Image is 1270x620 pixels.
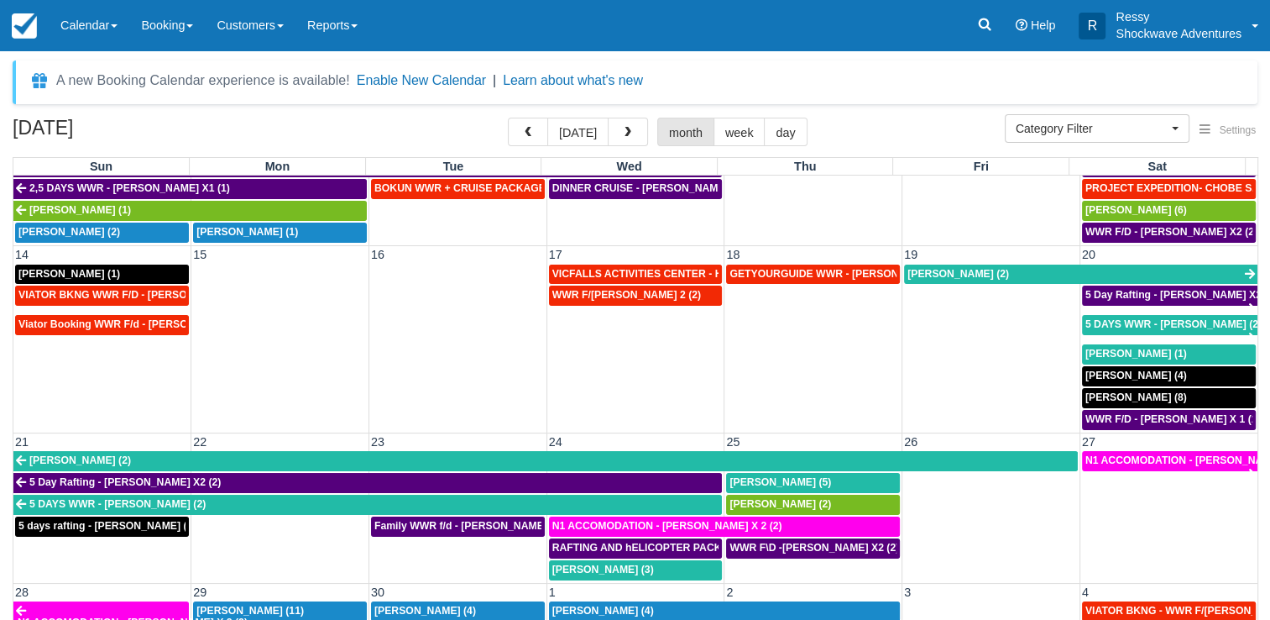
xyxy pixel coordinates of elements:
span: N1 ACCOMODATION - [PERSON_NAME] X 2 (2) [552,520,782,532]
span: | [493,73,496,87]
a: [PERSON_NAME] (3) [549,560,723,581]
a: [PERSON_NAME] (8) [1082,388,1256,408]
span: [PERSON_NAME] (1) [29,204,131,216]
div: A new Booking Calendar experience is available! [56,71,350,91]
span: 20 [1080,248,1097,261]
span: Fri [974,160,989,173]
p: Ressy [1116,8,1241,25]
a: 5 DAYS WWR - [PERSON_NAME] (2) [1082,315,1257,335]
span: Wed [617,160,642,173]
span: [PERSON_NAME] (2) [729,498,831,510]
span: [PERSON_NAME] (2) [29,454,131,466]
span: 22 [191,435,208,449]
span: [PERSON_NAME] (4) [1085,370,1187,381]
span: Viator Booking WWR F/d - [PERSON_NAME] X 1 (1) [18,318,268,330]
span: [PERSON_NAME] (1) [196,226,298,238]
i: Help [1016,19,1027,31]
span: 27 [1080,435,1097,449]
span: Help [1031,18,1056,32]
a: WWR F\D -[PERSON_NAME] X2 (2) [726,539,900,559]
button: month [657,118,714,146]
span: 3 [902,586,912,599]
span: 5 Day Rafting - [PERSON_NAME] X2 (2) [29,476,221,488]
a: Viator Booking WWR F/d - [PERSON_NAME] X 1 (1) [15,315,189,335]
span: Sun [90,160,112,173]
a: VICFALLS ACTIVITIES CENTER - HELICOPTER -[PERSON_NAME] X 4 (4) [549,265,723,285]
span: RAFTING AND hELICOPTER PACKAGE - [PERSON_NAME] X1 (1) [552,542,870,554]
span: 19 [902,248,919,261]
a: WWR F/D - [PERSON_NAME] X 1 (1) [1082,410,1256,430]
a: [PERSON_NAME] (5) [726,473,900,493]
span: [PERSON_NAME] (4) [552,605,654,617]
span: BOKUN WWR + CRUISE PACKAGE - [PERSON_NAME] South X 2 (2) [374,182,707,194]
span: 16 [369,248,386,261]
span: 2,5 DAYS WWR - [PERSON_NAME] X1 (1) [29,182,230,194]
span: VICFALLS ACTIVITIES CENTER - HELICOPTER -[PERSON_NAME] X 4 (4) [552,268,907,280]
span: 26 [902,435,919,449]
span: 17 [547,248,564,261]
span: WWR F/D - [PERSON_NAME] X2 (2) [1085,226,1257,238]
a: [PERSON_NAME] (4) [1082,366,1256,386]
a: [PERSON_NAME] (1) [15,265,189,285]
img: checkfront-main-nav-mini-logo.png [12,13,37,39]
span: 18 [724,248,741,261]
span: Mon [265,160,290,173]
span: [PERSON_NAME] (2) [18,226,120,238]
button: Enable New Calendar [357,72,486,89]
span: VIATOR BKNG WWR F/D - [PERSON_NAME] X 1 (1) [18,289,268,301]
a: Learn about what's new [503,73,643,87]
span: Category Filter [1016,120,1168,137]
a: RAFTING AND hELICOPTER PACKAGE - [PERSON_NAME] X1 (1) [549,539,723,559]
span: 5 DAYS WWR - [PERSON_NAME] (2) [29,498,206,510]
span: DINNER CRUISE - [PERSON_NAME] X 1 (1) [552,182,762,194]
a: [PERSON_NAME] (1) [1082,344,1256,365]
span: WWR F/[PERSON_NAME] 2 (2) [552,289,701,301]
span: 2 [724,586,734,599]
a: 5 DAYS WWR - [PERSON_NAME] (2) [13,495,722,515]
span: [PERSON_NAME] (1) [1085,348,1187,360]
a: BOKUN WWR + CRUISE PACKAGE - [PERSON_NAME] South X 2 (2) [371,179,545,199]
span: 14 [13,248,30,261]
a: GETYOURGUIDE WWR - [PERSON_NAME] X 9 (9) [726,265,900,285]
a: N1 ACCOMODATION - [PERSON_NAME] X 2 (2) [1082,451,1257,471]
span: [PERSON_NAME] (8) [1085,391,1187,403]
a: Family WWR f/d - [PERSON_NAME] X 4 (4) [371,517,545,537]
span: 30 [369,586,386,599]
span: WWR F/D - [PERSON_NAME] X 1 (1) [1085,413,1261,425]
span: 24 [547,435,564,449]
a: [PERSON_NAME] (2) [904,265,1257,285]
a: 5 Day Rafting - [PERSON_NAME] X2 (2) [1082,286,1257,306]
a: N1 ACCOMODATION - [PERSON_NAME] X 2 (2) [549,517,900,537]
span: 1 [547,586,557,599]
button: Settings [1189,118,1266,143]
a: [PERSON_NAME] (6) [1082,201,1256,221]
a: DINNER CRUISE - [PERSON_NAME] X 1 (1) [549,179,723,199]
a: 5 Day Rafting - [PERSON_NAME] X2 (2) [13,473,722,493]
span: 23 [369,435,386,449]
a: 5 days rafting - [PERSON_NAME] (1) [15,517,189,537]
a: PROJECT EXPEDITION- CHOBE SAFARI - [GEOGRAPHIC_DATA][PERSON_NAME] 2 (2) [1082,179,1256,199]
span: 21 [13,435,30,449]
p: Shockwave Adventures [1116,25,1241,42]
span: Settings [1220,124,1256,136]
span: [PERSON_NAME] (11) [196,605,304,617]
span: Thu [794,160,816,173]
span: [PERSON_NAME] (2) [907,268,1009,280]
span: [PERSON_NAME] (6) [1085,204,1187,216]
span: Sat [1147,160,1166,173]
span: 4 [1080,586,1090,599]
span: 25 [724,435,741,449]
a: WWR F/D - [PERSON_NAME] X2 (2) [1082,223,1256,243]
a: 2,5 DAYS WWR - [PERSON_NAME] X1 (1) [13,179,367,199]
h2: [DATE] [13,118,225,149]
span: 29 [191,586,208,599]
a: VIATOR BKNG WWR F/D - [PERSON_NAME] X 1 (1) [15,286,189,306]
span: Family WWR f/d - [PERSON_NAME] X 4 (4) [374,520,581,532]
a: [PERSON_NAME] (2) [13,451,1078,471]
span: 15 [191,248,208,261]
a: [PERSON_NAME] (1) [193,223,367,243]
span: WWR F\D -[PERSON_NAME] X2 (2) [729,542,899,554]
button: day [764,118,807,146]
a: WWR F/[PERSON_NAME] 2 (2) [549,286,723,306]
span: [PERSON_NAME] (5) [729,476,831,488]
